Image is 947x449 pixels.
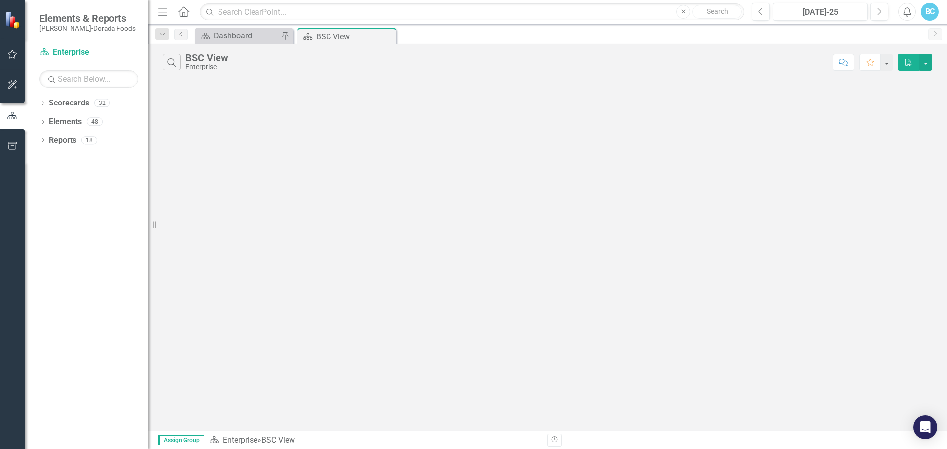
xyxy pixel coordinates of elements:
div: 32 [94,99,110,107]
div: Open Intercom Messenger [913,415,937,439]
div: 48 [87,118,103,126]
a: Dashboard [197,30,279,42]
div: BSC View [185,52,228,63]
span: Search [707,7,728,15]
img: ClearPoint Strategy [4,11,22,29]
a: Elements [49,116,82,128]
div: Dashboard [214,30,279,42]
div: Enterprise [185,63,228,70]
a: Enterprise [39,47,138,58]
span: Assign Group [158,435,204,445]
div: » [209,435,540,446]
input: Search Below... [39,70,138,88]
div: BSC View [261,435,295,445]
input: Search ClearPoint... [200,3,744,21]
a: Enterprise [223,435,257,445]
div: BSC View [316,31,394,43]
a: Scorecards [49,98,89,109]
span: Elements & Reports [39,12,136,24]
div: 18 [81,136,97,144]
small: [PERSON_NAME]-Dorada Foods [39,24,136,32]
button: BC [921,3,939,21]
button: [DATE]-25 [773,3,868,21]
div: [DATE]-25 [776,6,864,18]
a: Reports [49,135,76,146]
button: Search [692,5,742,19]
